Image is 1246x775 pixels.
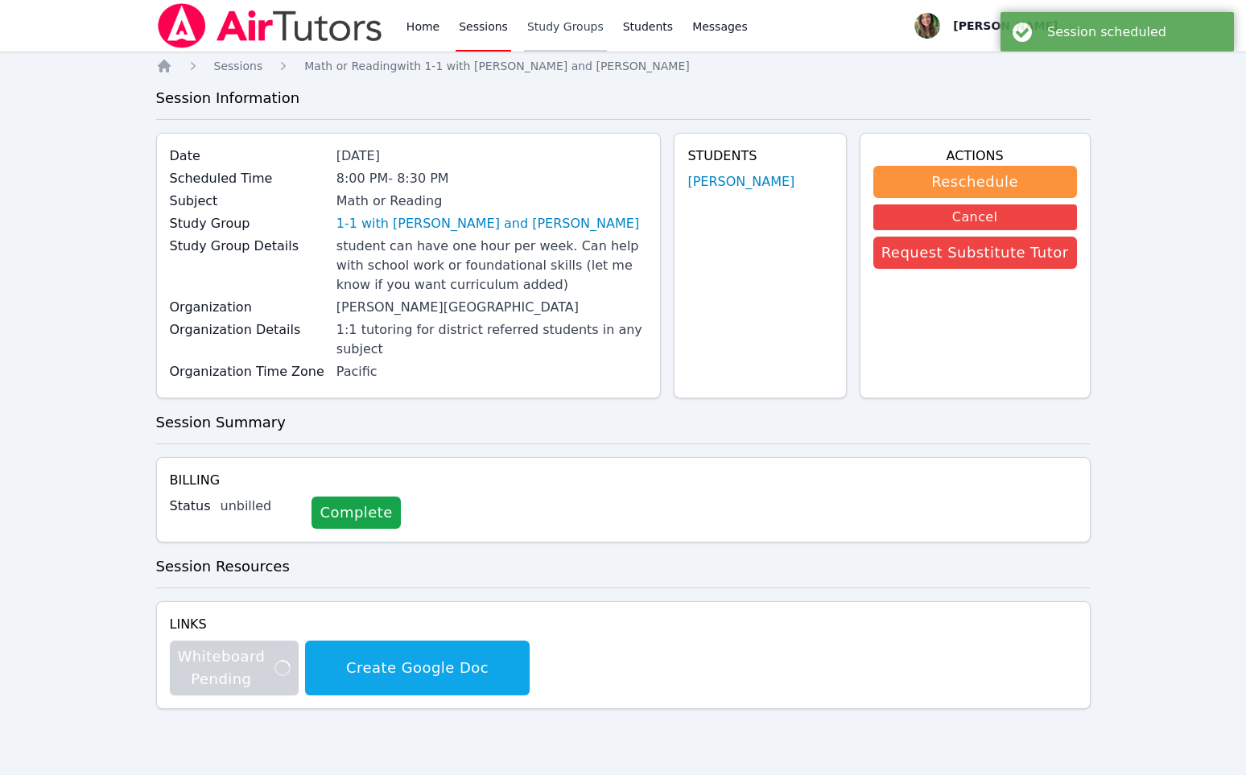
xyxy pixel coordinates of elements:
[336,320,648,359] div: 1:1 tutoring for district referred students in any subject
[156,3,384,48] img: Air Tutors
[170,169,327,188] label: Scheduled Time
[214,60,263,72] span: Sessions
[336,237,648,295] div: student can have one hour per week. Can help with school work or foundational skills (let me know...
[687,146,832,166] h4: Students
[170,146,327,166] label: Date
[170,214,327,233] label: Study Group
[305,641,529,695] button: Create Google Doc
[156,87,1091,109] h3: Session Information
[873,204,1077,230] button: Cancel
[336,362,648,381] div: Pacific
[214,58,263,74] a: Sessions
[170,471,1077,490] h4: Billing
[178,645,291,690] span: Whiteboard Pending
[304,60,690,72] span: Math or Reading with 1-1 with [PERSON_NAME] and [PERSON_NAME]
[170,615,530,634] h4: Links
[170,192,327,211] label: Subject
[156,58,1091,74] nav: Breadcrumb
[336,192,648,211] div: Math or Reading
[170,641,299,695] button: Whiteboard Pending
[687,172,794,192] a: [PERSON_NAME]
[1047,24,1222,39] div: Session scheduled
[336,146,648,166] div: [DATE]
[170,362,327,381] label: Organization Time Zone
[170,497,211,516] label: Status
[873,146,1077,166] h4: Actions
[692,19,748,35] span: Messages
[336,298,648,317] div: [PERSON_NAME][GEOGRAPHIC_DATA]
[156,555,1091,578] h3: Session Resources
[170,320,327,340] label: Organization Details
[220,497,299,516] div: unbilled
[313,657,521,679] span: Create Google Doc
[311,497,400,529] a: Complete
[873,237,1077,269] button: Request Substitute Tutor
[304,58,690,74] a: Math or Readingwith 1-1 with [PERSON_NAME] and [PERSON_NAME]
[156,411,1091,434] h3: Session Summary
[873,166,1077,198] button: Reschedule
[336,214,639,233] a: 1-1 with [PERSON_NAME] and [PERSON_NAME]
[170,237,327,256] label: Study Group Details
[170,298,327,317] label: Organization
[336,169,648,188] div: 8:00 PM - 8:30 PM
